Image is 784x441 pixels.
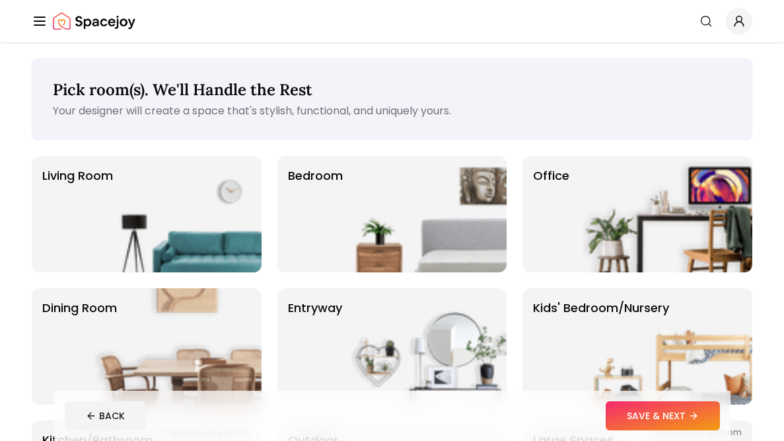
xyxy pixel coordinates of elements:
p: Bedroom [288,167,343,262]
p: Your designer will create a space that's stylish, functional, and uniquely yours. [53,103,731,119]
p: entryway [288,299,342,394]
img: Kids' Bedroom/Nursery [583,288,752,405]
span: Pick room(s). We'll Handle the Rest [53,79,312,100]
a: Spacejoy [53,8,135,34]
img: Bedroom [338,156,507,272]
img: Office [583,156,752,272]
img: entryway [338,288,507,405]
img: Spacejoy Logo [53,8,135,34]
p: Living Room [42,167,113,262]
p: Kids' Bedroom/Nursery [533,299,669,394]
button: BACK [65,401,146,430]
p: Office [533,167,569,262]
button: SAVE & NEXT [606,401,720,430]
p: Dining Room [42,299,117,394]
img: Dining Room [92,288,262,405]
img: Living Room [92,156,262,272]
